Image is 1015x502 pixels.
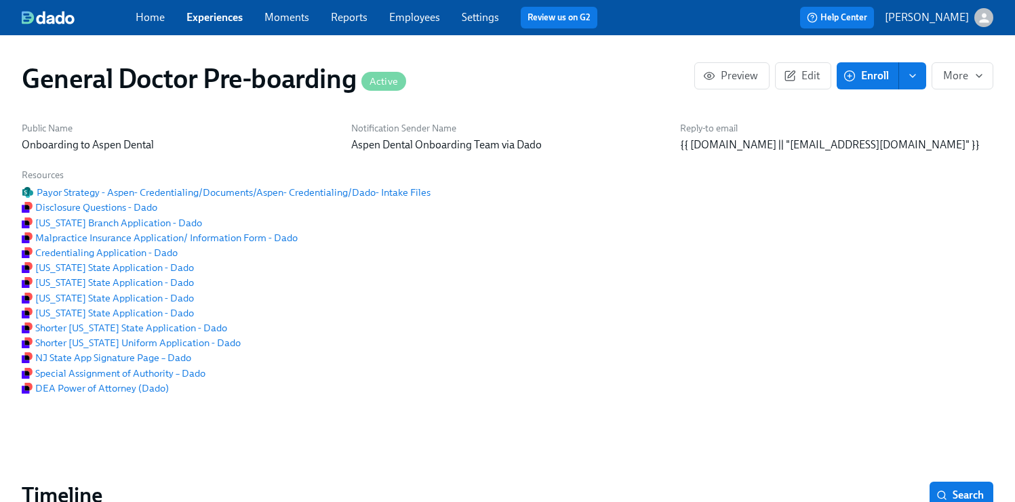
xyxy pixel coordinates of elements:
[22,368,33,379] img: Docusign
[22,246,178,259] button: DocusignCredentialing Application - Dado
[22,246,178,259] span: Credentialing Application - Dado
[22,261,194,274] span: [US_STATE] State Application - Dado
[351,138,664,152] p: Aspen Dental Onboarding Team via Dado
[136,11,165,24] a: Home
[528,11,591,24] a: Review us on G2
[331,11,367,24] a: Reports
[932,62,993,89] button: More
[22,367,205,380] button: DocusignSpecial Assignment of Authority – Dado
[22,276,194,289] button: Docusign[US_STATE] State Application - Dado
[22,262,33,273] img: Docusign
[22,11,75,24] img: dado
[22,231,298,245] span: Malpractice Insurance Application/ Information Form - Dado
[22,381,169,395] button: DocusignDEA Power of Attorney (Dado)
[22,277,33,288] img: Docusign
[462,11,499,24] a: Settings
[22,186,431,199] span: Payor Strategy - Aspen- Credentialing/Documents/Aspen- Credentialing/Dado- Intake Files
[351,122,664,135] h6: Notification Sender Name
[22,169,431,182] h6: Resources
[694,62,770,89] button: Preview
[807,11,867,24] span: Help Center
[22,381,169,395] span: DEA Power of Attorney (Dado)
[22,202,33,213] img: Docusign
[22,232,33,243] img: Docusign
[22,293,33,304] img: Docusign
[22,383,33,394] img: Docusign
[22,122,335,135] h6: Public Name
[22,186,431,199] a: Microsoft SharepointPayor Strategy - Aspen- Credentialing/Documents/Aspen- Credentialing/Dado- In...
[22,351,191,364] button: DocusignNJ State App Signature Page – Dado
[22,351,191,364] span: NJ State App Signature Page – Dado
[361,77,406,87] span: Active
[22,321,227,335] button: DocusignShorter [US_STATE] State Application - Dado
[22,321,227,335] span: Shorter [US_STATE] State Application - Dado
[899,62,926,89] button: enroll
[837,62,899,89] button: Enroll
[22,216,202,230] span: [US_STATE] Branch Application - Dado
[22,11,136,24] a: dado
[706,69,758,83] span: Preview
[22,62,406,95] h1: General Doctor Pre-boarding
[389,11,440,24] a: Employees
[22,367,205,380] span: Special Assignment of Authority – Dado
[800,7,874,28] button: Help Center
[521,7,597,28] button: Review us on G2
[885,10,969,25] p: [PERSON_NAME]
[22,322,33,333] img: Docusign
[22,306,194,320] span: [US_STATE] State Application - Dado
[264,11,309,24] a: Moments
[22,138,335,152] p: Onboarding to Aspen Dental
[22,336,241,350] button: DocusignShorter [US_STATE] Uniform Application - Dado
[22,291,194,305] button: Docusign[US_STATE] State Application - Dado
[787,69,820,83] span: Edit
[885,8,993,27] button: [PERSON_NAME]
[186,11,243,24] a: Experiences
[22,261,194,274] button: Docusign[US_STATE] State Application - Dado
[22,216,202,230] button: Docusign[US_STATE] Branch Application - Dado
[939,488,984,502] span: Search
[22,217,33,228] img: Docusign
[22,336,241,350] span: Shorter [US_STATE] Uniform Application - Dado
[22,337,33,348] img: Docusign
[22,291,194,305] span: [US_STATE] State Application - Dado
[22,276,194,289] span: [US_STATE] State Application - Dado
[22,201,157,214] button: DocusignDisclosure Questions - Dado
[22,352,33,363] img: Docusign
[22,231,298,245] button: DocusignMalpractice Insurance Application/ Information Form - Dado
[22,247,33,258] img: Docusign
[680,122,993,135] h6: Reply-to email
[846,69,889,83] span: Enroll
[680,138,993,152] p: {{ [DOMAIN_NAME] || "[EMAIL_ADDRESS][DOMAIN_NAME]" }}
[22,201,157,214] span: Disclosure Questions - Dado
[943,69,982,83] span: More
[22,187,34,198] img: Microsoft Sharepoint
[22,308,33,318] img: Docusign
[775,62,831,89] button: Edit
[22,306,194,320] button: Docusign[US_STATE] State Application - Dado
